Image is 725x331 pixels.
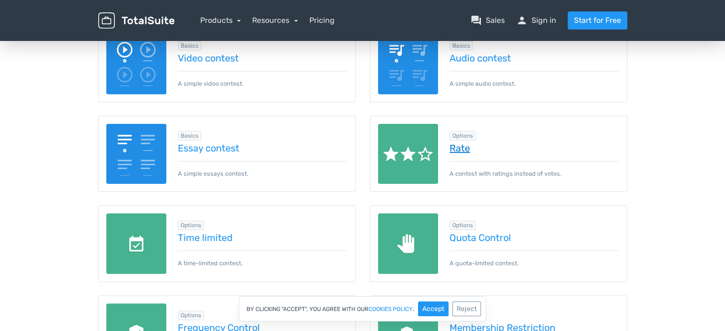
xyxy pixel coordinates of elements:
[470,15,482,26] span: question_answer
[449,143,619,153] a: Rate
[418,301,449,316] button: Accept
[449,161,619,178] p: A contest with ratings instead of votes.
[252,16,298,25] a: Resources
[449,71,619,88] p: A simple audio contest.
[178,161,347,178] p: A simple essays contest.
[449,232,619,243] a: Quota Control
[98,12,174,29] img: TotalSuite for WordPress
[309,15,335,26] a: Pricing
[449,221,476,230] span: Browse all in Options
[178,53,347,63] a: Video contest
[178,41,201,50] span: Browse all in Basics
[178,232,347,243] a: Time limited
[449,131,476,140] span: Browse all in Options
[378,34,439,94] img: audio-poll.png.webp
[106,124,167,184] img: essay-contest.png.webp
[516,15,556,26] a: personSign in
[106,34,167,94] img: video-poll.png.webp
[178,131,201,140] span: Browse all in Basics
[239,296,486,321] div: By clicking "Accept", you agree with our .
[178,71,347,88] p: A simple video contest.
[178,251,347,268] p: A time-limited contest.
[368,306,413,312] a: cookies policy
[449,41,473,50] span: Browse all in Basics
[452,301,481,316] button: Reject
[378,124,439,184] img: rate.png.webp
[449,251,619,268] p: A quota-limited contest.
[200,16,241,25] a: Products
[470,15,505,26] a: question_answerSales
[516,15,528,26] span: person
[568,11,627,30] a: Start for Free
[378,213,439,274] img: quota-limited.png.webp
[178,221,204,230] span: Browse all in Options
[106,213,167,274] img: date-limited.png.webp
[449,53,619,63] a: Audio contest
[178,143,347,153] a: Essay contest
